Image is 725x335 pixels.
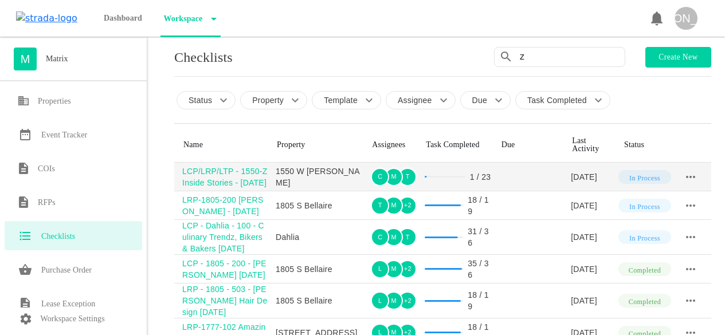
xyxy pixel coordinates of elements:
div: L [371,291,389,310]
div: LCP - 1805 - 200 - [PERSON_NAME] [DATE] [182,258,268,281]
div: Due [501,141,554,149]
div: 1805 S Bellaire [276,263,363,275]
div: + 2 [398,291,417,310]
div: M [385,291,403,310]
div: LCP - Dahlia - 100 - Culinary Trendz, Bikers & Bakers [DATE] [182,220,268,254]
div: M [14,48,37,70]
div: 31 / 36 [468,226,492,249]
div: Last Activity [572,137,606,153]
p: Status [189,94,212,106]
div: In Process [618,230,671,244]
button: [PERSON_NAME] [670,2,702,34]
h6: Purchase Order [41,263,92,277]
h6: Event Tracker [41,128,87,142]
div: [DATE] [571,295,615,306]
p: Due [472,94,487,106]
p: Dashboard [100,7,146,30]
th: Toggle SortBy [174,128,268,163]
h6: Checklists [41,230,75,243]
div: 1 / 23 [470,171,491,183]
p: Checklists [174,50,233,64]
div: Completed [618,262,671,276]
p: Task Completed [527,94,587,106]
div: Name [183,141,258,149]
div: LRP - 1805 - 503 - [PERSON_NAME] Hair Design [DATE] [182,283,268,318]
div: M [385,196,403,215]
div: LCP/LRP/LTP - 1550-Z Inside Stories - [DATE] [182,165,268,188]
div: + 2 [398,260,417,278]
div: 18 / 19 [468,289,492,312]
div: [DATE] [571,171,615,183]
div: M [385,260,403,278]
div: [DATE] [571,263,615,275]
img: strada-logo [16,11,77,25]
div: [PERSON_NAME] [675,7,697,30]
p: Property [252,94,284,106]
th: Toggle SortBy [363,128,417,163]
div: M [385,168,403,186]
div: + 2 [398,196,417,215]
div: Status [624,141,662,149]
h6: Matrix [46,52,68,66]
div: L [371,260,389,278]
div: C [371,168,389,186]
div: Completed [618,294,671,308]
th: Toggle SortBy [615,128,671,163]
p: Workspace [160,7,203,30]
div: 18 / 19 [468,194,492,217]
th: Toggle SortBy [417,128,492,163]
div: Property [277,141,354,149]
div: LRP-1805-200 [PERSON_NAME] - [DATE] [182,194,268,217]
th: Toggle SortBy [563,128,615,163]
div: Task Completed [426,141,483,149]
div: 35 / 36 [468,258,492,281]
p: Assignee [398,94,432,106]
p: Workspace Settings [41,312,105,326]
div: [DATE] [571,200,615,211]
p: Template [324,94,358,106]
div: M [385,228,403,246]
div: 1805 S Bellaire [276,200,363,211]
div: T [398,168,417,186]
h6: COIs [38,162,55,176]
th: Toggle SortBy [492,128,563,163]
div: C [371,228,389,246]
div: [DATE] [571,231,615,243]
div: 1805 S Bellaire [276,295,363,306]
div: T [371,196,389,215]
input: Search [520,48,625,66]
div: Assignees [372,141,407,149]
div: 1550 W [PERSON_NAME] [276,165,363,188]
th: Toggle SortBy [671,128,711,163]
button: Create new [645,47,711,68]
h6: Lease Exception [41,297,95,311]
h6: RFPs [38,196,56,210]
div: In Process [618,170,671,184]
div: Dahlia [276,231,363,243]
th: Toggle SortBy [268,128,363,163]
div: In Process [618,199,671,212]
h6: Properties [38,94,71,108]
div: T [398,228,417,246]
